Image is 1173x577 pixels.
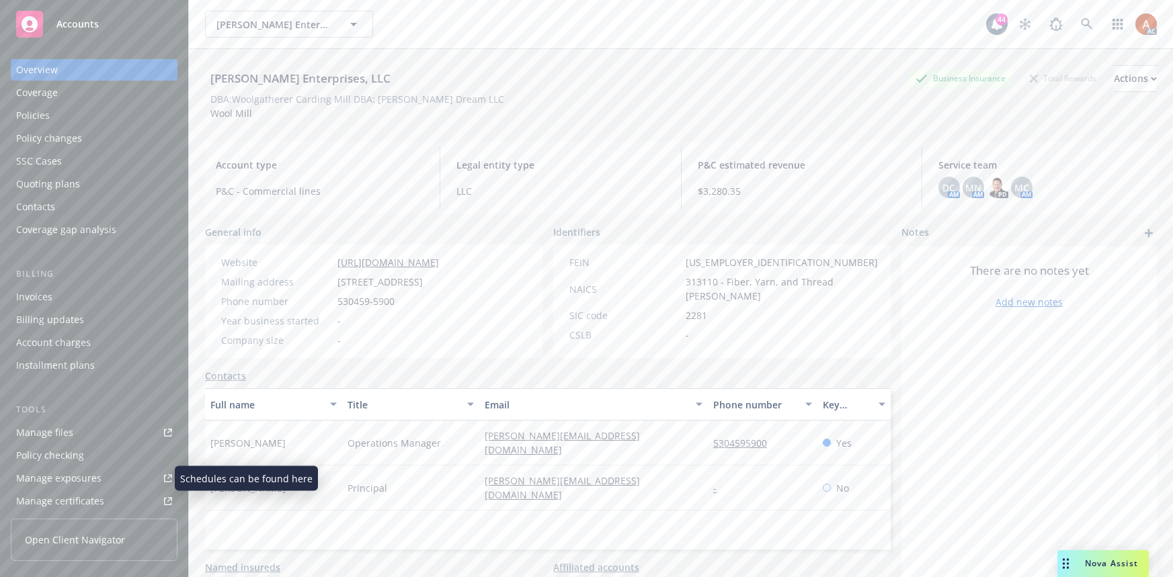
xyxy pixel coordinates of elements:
a: Add new notes [996,295,1063,309]
a: Coverage gap analysis [11,219,177,240]
div: Manage exposures [16,468,102,489]
a: Contacts [11,196,177,218]
button: [PERSON_NAME] Enterprises, LLC [205,11,373,38]
div: Phone number [221,294,332,308]
div: Email [485,398,688,412]
a: Accounts [11,5,177,43]
span: Nova Assist [1085,558,1138,569]
a: Stop snowing [1012,11,1039,38]
img: photo [1135,13,1157,35]
div: Overview [16,59,58,81]
span: Identifiers [553,225,600,239]
a: Report a Bug [1043,11,1069,38]
a: Manage files [11,422,177,443]
span: [STREET_ADDRESS] [337,275,423,289]
div: Title [348,398,459,412]
div: SIC code [569,308,680,322]
a: Coverage [11,82,177,103]
span: - [337,314,341,328]
div: Policy changes [16,128,82,149]
span: Operations Manager [348,436,441,450]
span: Principal [348,481,387,495]
button: Full name [205,388,342,420]
span: MN [965,181,981,195]
span: General info [205,225,261,239]
button: Title [342,388,479,420]
a: SSC Cases [11,150,177,172]
a: Policy changes [11,128,177,149]
span: MC [1014,181,1029,195]
div: DBA: Woolgatherer Carding Mill DBA: [PERSON_NAME] Dream LLC [210,92,504,106]
a: 5304595900 [713,437,778,449]
img: photo [987,177,1008,198]
span: DC [942,181,955,195]
span: P&C - Commercial lines [216,184,423,198]
span: [US_EMPLOYER_IDENTIFICATION_NUMBER] [686,255,878,269]
div: NAICS [569,282,680,296]
button: Nova Assist [1057,550,1149,577]
div: Website [221,255,332,269]
span: Legal entity type [456,158,664,172]
a: Policy checking [11,445,177,466]
button: Key contact [817,388,891,420]
div: Drag to move [1057,550,1074,577]
div: Business Insurance [909,70,1012,87]
span: 313110 - Fiber, Yarn, and Thread [PERSON_NAME] [686,275,878,303]
span: 530459-5900 [337,294,395,308]
div: Total Rewards [1023,70,1103,87]
a: Overview [11,59,177,81]
div: Company size [221,333,332,347]
a: Invoices [11,286,177,308]
a: - [713,482,727,494]
button: Phone number [708,388,817,420]
span: Manage exposures [11,468,177,489]
div: Tools [11,403,177,416]
span: LLC [456,184,664,198]
div: Coverage gap analysis [16,219,116,240]
div: Key contact [823,398,871,412]
a: Account charges [11,332,177,353]
div: Manage files [16,422,73,443]
div: Contacts [16,196,55,218]
span: No [836,481,849,495]
button: Actions [1114,65,1157,92]
span: Notes [901,225,929,241]
a: [PERSON_NAME][EMAIL_ADDRESS][DOMAIN_NAME] [485,429,640,456]
a: Named insureds [205,560,280,574]
span: - [337,333,341,347]
a: Billing updates [11,309,177,330]
span: There are no notes yet [970,263,1089,279]
div: FEIN [569,255,680,269]
a: Policies [11,105,177,126]
div: Actions [1114,66,1157,91]
a: add [1141,225,1157,241]
a: Search [1074,11,1100,38]
div: Account charges [16,332,91,353]
a: Switch app [1104,11,1131,38]
div: Policies [16,105,50,126]
div: CSLB [569,328,680,342]
a: Manage certificates [11,490,177,512]
span: Account type [216,158,423,172]
a: [PERSON_NAME][EMAIL_ADDRESS][DOMAIN_NAME] [485,474,640,501]
span: Open Client Navigator [25,533,125,547]
a: Installment plans [11,355,177,376]
span: Service team [938,158,1146,172]
a: Contacts [205,369,246,383]
span: 2281 [686,308,707,322]
div: 44 [996,13,1008,26]
div: Billing updates [16,309,84,330]
span: P&C estimated revenue [698,158,905,172]
span: - [686,328,689,342]
a: Affiliated accounts [553,560,639,574]
div: Coverage [16,82,58,103]
div: Billing [11,267,177,281]
div: SSC Cases [16,150,62,172]
div: Manage certificates [16,490,104,512]
span: [PERSON_NAME] [210,436,286,450]
div: [PERSON_NAME] Enterprises, LLC [205,70,396,87]
a: [URL][DOMAIN_NAME] [337,256,439,269]
div: Invoices [16,286,52,308]
span: $3,280.35 [698,184,905,198]
div: Year business started [221,314,332,328]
